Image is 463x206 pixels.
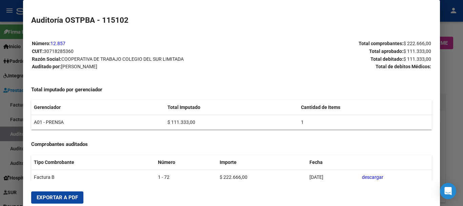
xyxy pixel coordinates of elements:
h4: Comprobantes auditados [31,141,431,148]
p: Total aprobado: [232,48,431,55]
td: A01 - PRENSA [31,115,165,130]
th: Cantidad de Items [298,100,432,115]
span: COOPERATIVA DE TRABAJO COLEGIO DEL SUR LIMITADA [61,56,184,62]
span: $ 111.333,00 [403,56,431,62]
h2: Auditoría OSTPBA - 115102 [31,15,431,26]
a: 12.857 [51,41,65,46]
th: Total Imputado [165,100,298,115]
span: 30718285360 [44,49,74,54]
a: descargar [362,174,383,180]
div: Open Intercom Messenger [440,183,456,199]
h4: Total imputado por gerenciador [31,86,431,94]
td: $ 111.333,00 [165,115,298,130]
td: 1 - 72 [155,170,217,185]
p: Total comprobantes: [232,40,431,48]
p: Auditado por: [32,63,231,71]
p: Total de debitos Médicos: [232,63,431,71]
p: Número: [32,40,231,48]
td: 1 [298,115,432,130]
td: Factura B [31,170,155,185]
td: [DATE] [307,170,359,185]
button: Exportar a PDF [31,191,83,204]
p: CUIT: [32,48,231,55]
th: Gerenciador [31,100,165,115]
td: $ 222.666,00 [217,170,307,185]
p: Razón Social: [32,55,231,63]
th: Número [155,155,217,170]
span: [PERSON_NAME] [61,64,97,69]
th: Fecha [307,155,359,170]
span: $ 111.333,00 [403,49,431,54]
th: Tipo Combrobante [31,155,155,170]
span: $ 222.666,00 [403,41,431,46]
p: Total debitado: [232,55,431,63]
th: Importe [217,155,307,170]
span: Exportar a PDF [37,194,78,201]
